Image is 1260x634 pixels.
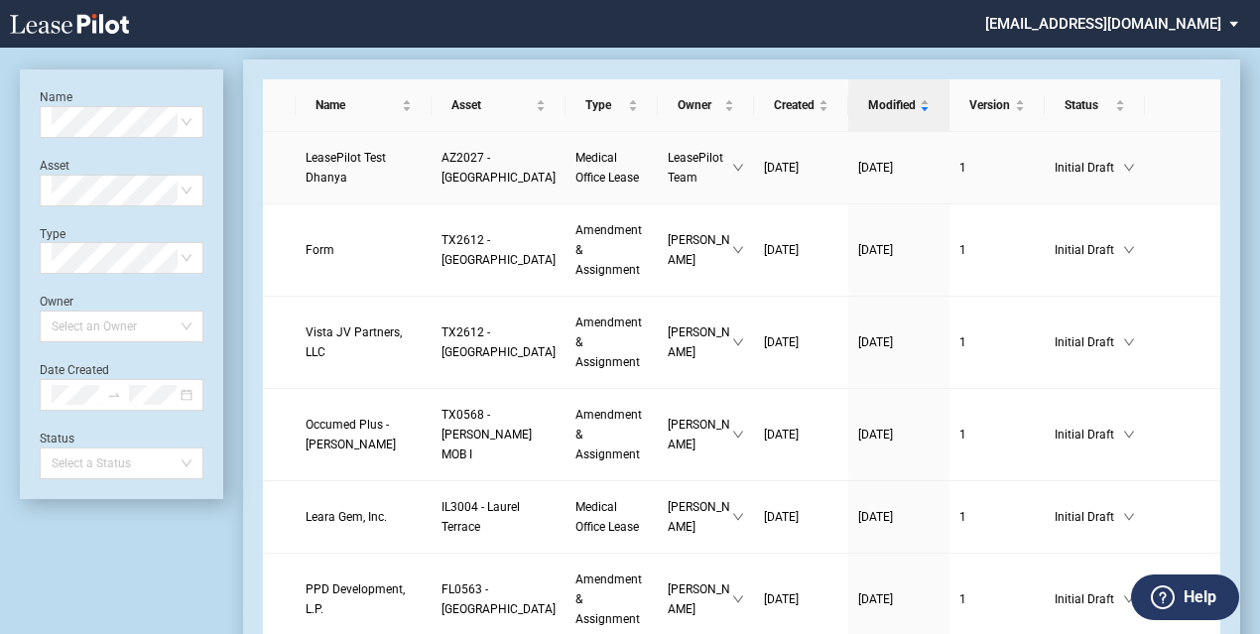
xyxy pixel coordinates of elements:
span: down [1123,511,1135,523]
span: down [1123,162,1135,174]
label: Status [40,432,74,445]
a: FL0563 - [GEOGRAPHIC_DATA] [441,579,556,619]
th: Modified [848,79,949,132]
span: 1 [959,510,966,524]
span: Medical Office Lease [575,151,639,185]
a: [DATE] [858,240,940,260]
a: 1 [959,332,1035,352]
span: share-alt [1176,254,1190,268]
span: Amendment & Assignment [575,408,642,461]
span: [DATE] [764,161,799,175]
a: LeasePilot Test Dhanya [306,148,422,188]
th: Owner [658,79,753,132]
span: Initial Draft [1055,507,1123,527]
a: Vista JV Partners, LLC [306,322,422,362]
a: Amendment & Assignment [575,313,648,372]
span: down [1123,244,1135,256]
span: [PERSON_NAME] [668,230,731,270]
a: Occumed Plus - [PERSON_NAME] [306,415,422,454]
span: down [732,162,744,174]
span: Amendment & Assignment [575,572,642,626]
th: Name [296,79,432,132]
span: [PERSON_NAME] [668,579,731,619]
label: Date Created [40,363,109,377]
span: [DATE] [858,161,893,175]
a: [DATE] [858,425,940,444]
span: down [732,429,744,441]
span: [DATE] [858,510,893,524]
a: TX2612 - [GEOGRAPHIC_DATA] [441,322,556,362]
span: [PERSON_NAME] [668,497,731,537]
span: share-alt [1176,521,1190,535]
span: 1 [959,592,966,606]
a: Medical Office Lease [575,497,648,537]
span: Initial Draft [1055,589,1123,609]
button: Help [1131,574,1239,620]
a: Medical Office Lease [575,148,648,188]
a: [DATE] [764,240,838,260]
a: 1 [959,240,1035,260]
span: [DATE] [858,243,893,257]
a: Leara Gem, Inc. [306,507,422,527]
span: AZ2027 - Medical Plaza III [441,151,556,185]
th: Created [754,79,848,132]
span: down [732,244,744,256]
span: Owner [678,95,719,115]
a: [DATE] [764,332,838,352]
span: Initial Draft [1055,332,1123,352]
span: 1 [959,161,966,175]
span: Medical Office Lease [575,500,639,534]
a: 1 [959,589,1035,609]
a: TX0568 - [PERSON_NAME] MOB I [441,405,556,464]
span: download [1190,234,1201,246]
span: [DATE] [764,510,799,524]
a: [DATE] [764,425,838,444]
th: Status [1045,79,1145,132]
span: download [1190,152,1201,164]
a: AZ2027 - [GEOGRAPHIC_DATA] [441,148,556,188]
span: [DATE] [858,428,893,442]
span: [DATE] [764,428,799,442]
a: TX2612 - [GEOGRAPHIC_DATA] [441,230,556,270]
span: Amendment & Assignment [575,223,642,277]
th: Asset [432,79,566,132]
span: IL3004 - Laurel Terrace [441,500,520,534]
span: 1 [959,243,966,257]
a: 1 [959,158,1035,178]
span: share-alt [1176,346,1190,360]
span: Name [315,95,398,115]
span: [DATE] [764,243,799,257]
span: edit [1164,326,1176,338]
span: [PERSON_NAME] [668,322,731,362]
span: Form [306,243,334,257]
label: Asset [40,159,69,173]
span: Version [969,95,1011,115]
a: Form [306,240,422,260]
span: to [107,388,121,402]
span: download [1190,501,1201,513]
span: TX0568 - McKinney MOB I [441,408,532,461]
span: down [732,336,744,348]
span: down [1123,593,1135,605]
span: edit [1164,501,1176,513]
span: Initial Draft [1055,425,1123,444]
span: Status [1065,95,1111,115]
a: [DATE] [858,507,940,527]
a: IL3004 - Laurel Terrace [441,497,556,537]
span: [DATE] [764,335,799,349]
a: 1 [959,507,1035,527]
span: edit [1164,152,1176,164]
a: PPD Development, L.P. [306,579,422,619]
span: Modified [868,95,916,115]
span: [DATE] [858,592,893,606]
span: edit [1164,419,1176,431]
span: download [1190,419,1201,431]
span: swap-right [107,388,121,402]
span: TX2612 - Twin Creeks II [441,325,556,359]
a: 1 [959,425,1035,444]
span: LeasePilot Team [668,148,731,188]
span: Type [585,95,624,115]
a: [DATE] [764,158,838,178]
span: down [732,593,744,605]
span: 1 [959,428,966,442]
